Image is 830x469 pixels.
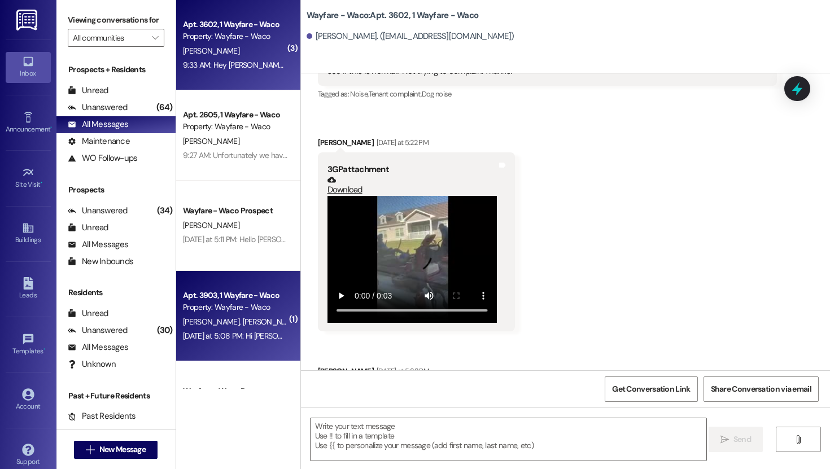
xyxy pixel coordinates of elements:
[154,322,176,339] div: (30)
[86,445,94,454] i: 
[152,33,158,42] i: 
[16,10,40,30] img: ResiDesk Logo
[154,202,176,220] div: (34)
[68,102,128,113] div: Unanswered
[709,427,763,452] button: Send
[183,301,287,313] div: Property: Wayfare - Waco
[41,179,42,187] span: •
[183,290,287,301] div: Apt. 3903, 1 Wayfare - Waco
[327,176,497,195] a: Download
[374,137,429,148] div: [DATE] at 5:22 PM
[720,435,729,444] i: 
[68,256,133,268] div: New Inbounds
[56,64,176,76] div: Prospects + Residents
[68,341,128,353] div: All Messages
[307,30,514,42] div: [PERSON_NAME]. ([EMAIL_ADDRESS][DOMAIN_NAME])
[6,218,51,249] a: Buildings
[74,441,158,459] button: New Message
[68,85,108,97] div: Unread
[183,317,243,327] span: [PERSON_NAME]
[50,124,52,132] span: •
[350,89,368,99] span: Noise ,
[183,220,239,230] span: [PERSON_NAME]
[6,52,51,82] a: Inbox
[183,205,287,217] div: Wayfare - Waco Prospect
[6,274,51,304] a: Leads
[68,325,128,336] div: Unanswered
[68,410,136,422] div: Past Residents
[6,163,51,194] a: Site Visit •
[183,121,287,133] div: Property: Wayfare - Waco
[183,331,646,341] div: [DATE] at 5:08 PM: Hi [PERSON_NAME]! I will make sure that we have that taken care of [DATE] when...
[68,358,116,370] div: Unknown
[733,433,751,445] span: Send
[242,317,299,327] span: [PERSON_NAME]
[318,86,777,102] div: Tagged as:
[183,46,239,56] span: [PERSON_NAME]
[183,19,287,30] div: Apt. 3602, 1 Wayfare - Waco
[704,376,819,402] button: Share Conversation via email
[73,29,146,47] input: All communities
[374,365,429,377] div: [DATE] at 5:32 PM
[369,89,422,99] span: Tenant complaint ,
[56,184,176,196] div: Prospects
[612,383,690,395] span: Get Conversation Link
[68,11,164,29] label: Viewing conversations for
[43,345,45,353] span: •
[422,89,452,99] span: Dog noise
[68,239,128,251] div: All Messages
[68,427,144,439] div: Future Residents
[183,60,461,70] div: 9:33 AM: Hey [PERSON_NAME], sorry about that we will reach out to them about this.
[794,435,802,444] i: 
[68,152,137,164] div: WO Follow-ups
[183,109,287,121] div: Apt. 2605, 1 Wayfare - Waco
[318,137,515,152] div: [PERSON_NAME]
[56,287,176,299] div: Residents
[605,376,697,402] button: Get Conversation Link
[711,383,811,395] span: Share Conversation via email
[183,385,287,397] div: Wayfare - Waco Prospect
[56,390,176,402] div: Past + Future Residents
[68,135,130,147] div: Maintenance
[68,222,108,234] div: Unread
[327,164,389,175] b: 3GP attachment
[318,365,499,381] div: [PERSON_NAME]
[6,385,51,415] a: Account
[6,330,51,360] a: Templates •
[183,150,501,160] div: 9:27 AM: Unfortunately we have already waived your late fee once before as a one time courtesy.
[68,205,128,217] div: Unanswered
[68,308,108,319] div: Unread
[68,119,128,130] div: All Messages
[307,10,479,21] b: Wayfare - Waco: Apt. 3602, 1 Wayfare - Waco
[183,30,287,42] div: Property: Wayfare - Waco
[183,136,239,146] span: [PERSON_NAME]
[99,444,146,455] span: New Message
[154,99,176,116] div: (64)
